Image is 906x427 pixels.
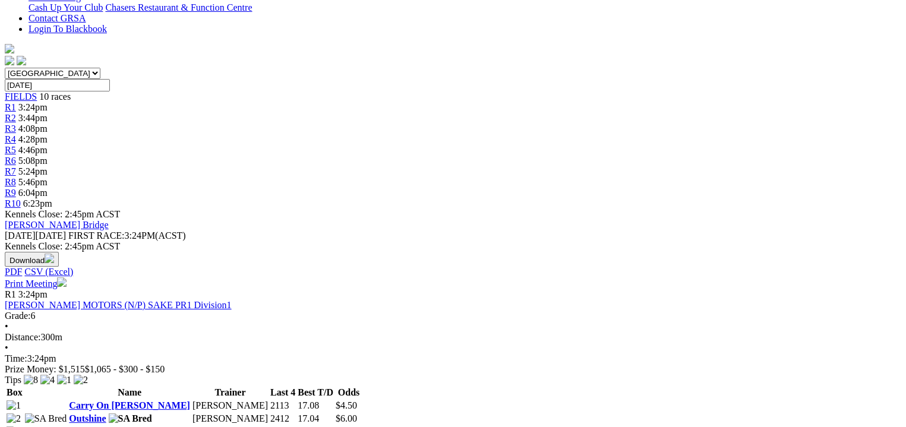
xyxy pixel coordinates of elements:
[57,277,67,287] img: printer.svg
[5,311,901,321] div: 6
[5,79,110,91] input: Select date
[5,267,901,277] div: Download
[23,198,52,208] span: 6:23pm
[5,321,8,331] span: •
[270,413,296,425] td: 2412
[68,230,186,241] span: 3:24PM(ACST)
[5,375,21,385] span: Tips
[192,413,269,425] td: [PERSON_NAME]
[5,364,901,375] div: Prize Money: $1,515
[192,387,269,398] th: Trainer
[7,387,23,397] span: Box
[18,134,48,144] span: 4:28pm
[25,413,67,424] img: SA Bred
[18,289,48,299] span: 3:24pm
[29,2,901,13] div: Bar & Dining
[29,13,86,23] a: Contact GRSA
[109,413,152,424] img: SA Bred
[68,387,191,398] th: Name
[57,375,71,385] img: 1
[5,230,36,241] span: [DATE]
[18,113,48,123] span: 3:44pm
[5,353,27,363] span: Time:
[5,220,109,230] a: [PERSON_NAME] Bridge
[5,209,120,219] span: Kennels Close: 2:45pm ACST
[18,177,48,187] span: 5:46pm
[297,387,334,398] th: Best T/D
[5,145,16,155] a: R5
[7,400,21,411] img: 1
[5,91,37,102] a: FIELDS
[69,400,190,410] a: Carry On [PERSON_NAME]
[5,300,232,310] a: [PERSON_NAME] MOTORS (N/P) SAKE PR1 Division1
[17,56,26,65] img: twitter.svg
[105,2,252,12] a: Chasers Restaurant & Function Centre
[5,279,67,289] a: Print Meeting
[68,230,124,241] span: FIRST RACE:
[45,254,54,263] img: download.svg
[5,56,14,65] img: facebook.svg
[7,413,21,424] img: 2
[29,24,107,34] a: Login To Blackbook
[5,332,901,343] div: 300m
[18,102,48,112] span: 3:24pm
[5,134,16,144] a: R4
[5,198,21,208] a: R10
[29,2,103,12] a: Cash Up Your Club
[5,156,16,166] a: R6
[18,124,48,134] span: 4:08pm
[5,267,22,277] a: PDF
[69,413,106,423] a: Outshine
[192,400,269,412] td: [PERSON_NAME]
[5,113,16,123] a: R2
[5,44,14,53] img: logo-grsa-white.png
[24,375,38,385] img: 8
[85,364,165,374] span: $1,065 - $300 - $150
[18,166,48,176] span: 5:24pm
[5,102,16,112] a: R1
[336,413,357,423] span: $6.00
[40,375,55,385] img: 4
[5,230,66,241] span: [DATE]
[5,343,8,353] span: •
[74,375,88,385] img: 2
[297,400,334,412] td: 17.08
[18,145,48,155] span: 4:46pm
[270,387,296,398] th: Last 4
[5,353,901,364] div: 3:24pm
[5,289,16,299] span: R1
[335,387,362,398] th: Odds
[336,400,357,410] span: $4.50
[270,400,296,412] td: 2113
[5,252,59,267] button: Download
[5,124,16,134] a: R3
[5,332,40,342] span: Distance:
[297,413,334,425] td: 17.04
[5,241,901,252] div: Kennels Close: 2:45pm ACST
[5,311,31,321] span: Grade:
[5,188,16,198] a: R9
[18,188,48,198] span: 6:04pm
[24,267,73,277] a: CSV (Excel)
[39,91,71,102] span: 10 races
[5,166,16,176] a: R7
[5,177,16,187] a: R8
[18,156,48,166] span: 5:08pm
